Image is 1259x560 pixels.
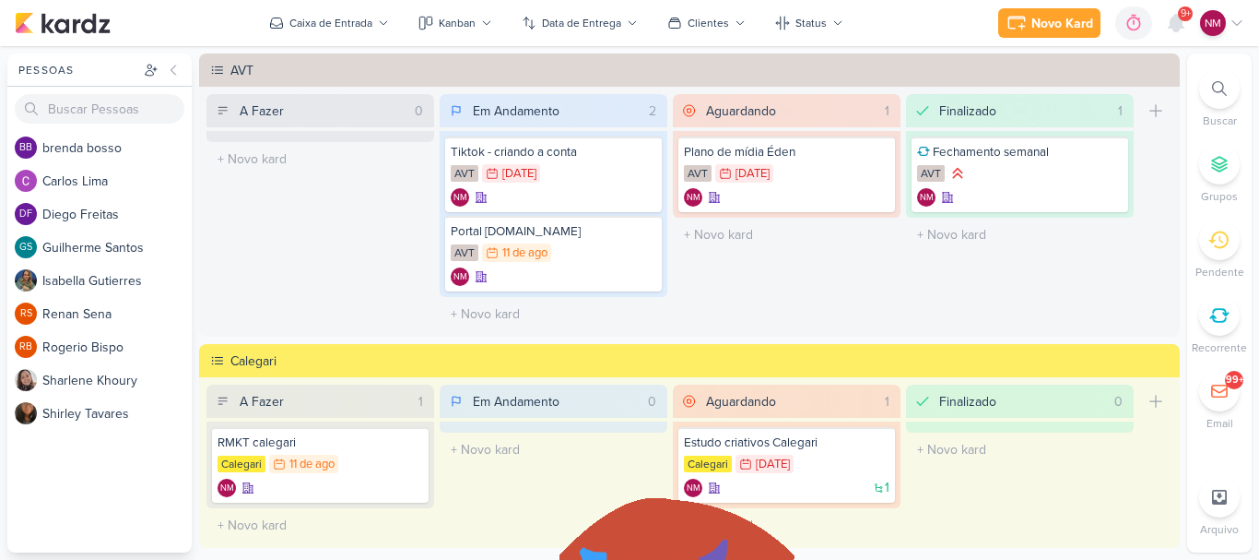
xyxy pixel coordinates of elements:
[735,168,770,180] div: [DATE]
[15,369,37,391] img: Sharlene Khoury
[15,402,37,424] img: Shirley Tavares
[451,244,478,261] div: AVT
[684,165,712,182] div: AVT
[230,61,1174,80] div: AVT
[1200,10,1226,36] div: Natasha Matos
[502,168,536,180] div: [DATE]
[20,309,32,319] p: RS
[877,101,897,121] div: 1
[677,512,897,539] input: + Novo kard
[1201,188,1238,205] p: Grupos
[218,435,423,451] div: RMKT calegari
[948,164,967,183] div: Prioridade Alta
[1031,14,1093,33] div: Novo Kard
[687,484,700,494] p: NM
[453,194,467,203] p: NM
[684,479,702,497] div: Natasha Matos
[42,304,192,324] div: R e n a n S e n a
[451,268,469,286] div: Natasha Matos
[998,8,1100,38] button: Novo Kard
[230,351,1174,371] div: Calegari
[684,456,732,472] div: Calegari
[220,484,234,494] p: NM
[885,482,889,494] span: 1
[756,459,790,471] div: [DATE]
[641,101,664,121] div: 2
[877,392,897,411] div: 1
[502,247,547,259] div: 11 de ago
[15,303,37,325] div: Renan Sena
[917,188,935,207] div: Natasha Matos
[1205,15,1221,31] p: NM
[42,404,192,423] div: S h i r l e y T a v a r e s
[684,188,702,207] div: Natasha Matos
[42,238,192,257] div: G u i l h e r m e S a n t o s
[210,512,430,539] input: + Novo kard
[19,209,32,220] p: DF
[407,101,430,121] div: 0
[920,194,934,203] p: NM
[42,172,192,191] div: C a r l o s L i m a
[1107,392,1130,411] div: 0
[1203,113,1237,129] p: Buscar
[451,165,478,182] div: AVT
[910,436,1130,463] input: + Novo kard
[42,371,192,390] div: S h a r l e n e K h o u r y
[15,137,37,159] div: brenda bosso
[443,301,664,328] input: + Novo kard
[641,392,664,411] div: 0
[15,269,37,292] img: Isabella Gutierres
[42,138,192,158] div: b r e n d a b o s s o
[910,221,1130,248] input: + Novo kard
[1192,340,1247,356] p: Recorrente
[15,336,37,358] div: Rogerio Bispo
[15,62,140,78] div: Pessoas
[917,165,945,182] div: AVT
[917,188,935,207] div: Criador(a): Natasha Matos
[453,273,467,282] p: NM
[684,188,702,207] div: Criador(a): Natasha Matos
[917,144,1123,161] div: Fechamento semanal
[218,479,236,497] div: Natasha Matos
[411,392,430,411] div: 1
[15,94,184,124] input: Buscar Pessoas
[289,459,335,471] div: 11 de ago
[15,170,37,192] img: Carlos Lima
[684,144,889,161] div: Plano de mídia Éden
[1206,415,1233,432] p: Email
[687,194,700,203] p: NM
[1181,6,1191,21] span: 9+
[19,342,32,352] p: RB
[451,223,656,240] div: Portal apto.vc
[1195,264,1244,280] p: Pendente
[42,271,192,291] div: I s a b e l l a G u t i e r r e s
[210,146,430,173] input: + Novo kard
[451,188,469,207] div: Criador(a): Natasha Matos
[218,479,236,497] div: Criador(a): Natasha Matos
[1226,373,1243,387] div: 99+
[451,188,469,207] div: Natasha Matos
[451,144,656,161] div: Tiktok - criando a conta
[19,243,32,253] p: GS
[677,221,897,248] input: + Novo kard
[19,143,32,153] p: bb
[1111,101,1130,121] div: 1
[443,436,664,463] input: + Novo kard
[42,205,192,224] div: D i e g o F r e i t a s
[218,456,265,472] div: Calegari
[15,236,37,258] div: Guilherme Santos
[1187,68,1252,129] li: Ctrl + F
[15,203,37,225] div: Diego Freitas
[684,435,889,451] div: Estudo criativos Calegari
[15,12,111,34] img: kardz.app
[451,268,469,286] div: Criador(a): Natasha Matos
[684,479,702,497] div: Criador(a): Natasha Matos
[1200,521,1239,538] p: Arquivo
[42,338,192,357] div: R o g e r i o B i s p o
